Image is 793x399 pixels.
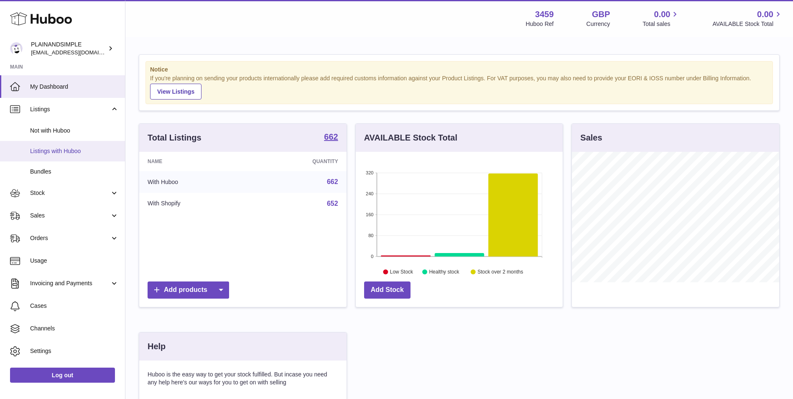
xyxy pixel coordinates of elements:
[30,105,110,113] span: Listings
[148,281,229,299] a: Add products
[526,20,554,28] div: Huboo Ref
[324,133,338,141] strong: 662
[150,84,201,100] a: View Listings
[586,20,610,28] div: Currency
[139,152,251,171] th: Name
[366,212,373,217] text: 160
[580,132,602,143] h3: Sales
[148,371,338,386] p: Huboo is the easy way to get your stock fulfilled. But incase you need any help here's our ways f...
[712,20,783,28] span: AVAILABLE Stock Total
[643,9,680,28] a: 0.00 Total sales
[251,152,346,171] th: Quantity
[31,41,106,56] div: PLAINANDSIMPLE
[30,189,110,197] span: Stock
[592,9,610,20] strong: GBP
[366,191,373,196] text: 240
[757,9,773,20] span: 0.00
[30,127,119,135] span: Not with Huboo
[643,20,680,28] span: Total sales
[30,302,119,310] span: Cases
[31,49,123,56] span: [EMAIL_ADDRESS][DOMAIN_NAME]
[477,269,523,275] text: Stock over 2 months
[364,281,411,299] a: Add Stock
[364,132,457,143] h3: AVAILABLE Stock Total
[30,279,110,287] span: Invoicing and Payments
[139,171,251,193] td: With Huboo
[368,233,373,238] text: 80
[30,234,110,242] span: Orders
[30,257,119,265] span: Usage
[10,42,23,55] img: internalAdmin-3459@internal.huboo.com
[371,254,373,259] text: 0
[30,168,119,176] span: Bundles
[324,133,338,143] a: 662
[148,132,201,143] h3: Total Listings
[535,9,554,20] strong: 3459
[150,66,768,74] strong: Notice
[390,269,413,275] text: Low Stock
[139,193,251,215] td: With Shopify
[150,74,768,100] div: If you're planning on sending your products internationally please add required customs informati...
[327,178,338,185] a: 662
[429,269,459,275] text: Healthy stock
[30,347,119,355] span: Settings
[30,83,119,91] span: My Dashboard
[30,325,119,332] span: Channels
[30,212,110,220] span: Sales
[148,341,166,352] h3: Help
[654,9,671,20] span: 0.00
[10,368,115,383] a: Log out
[327,200,338,207] a: 652
[30,147,119,155] span: Listings with Huboo
[366,170,373,175] text: 320
[712,9,783,28] a: 0.00 AVAILABLE Stock Total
